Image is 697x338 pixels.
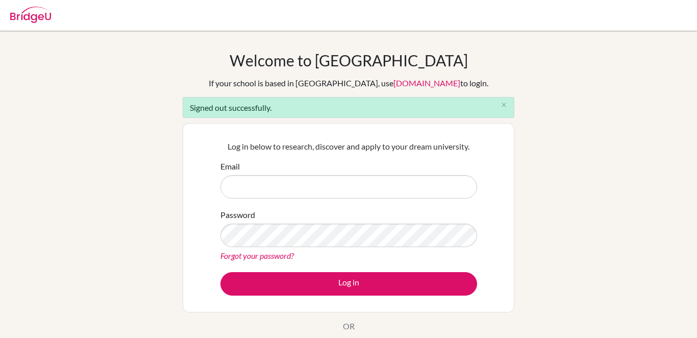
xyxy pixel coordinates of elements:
[220,140,477,153] p: Log in below to research, discover and apply to your dream university.
[500,101,508,109] i: close
[493,98,514,113] button: Close
[230,51,468,69] h1: Welcome to [GEOGRAPHIC_DATA]
[10,7,51,23] img: Bridge-U
[220,251,294,260] a: Forgot your password?
[220,272,477,296] button: Log in
[220,209,255,221] label: Password
[343,320,355,332] p: OR
[209,77,488,89] div: If your school is based in [GEOGRAPHIC_DATA], use to login.
[183,97,514,118] div: Signed out successfully.
[393,78,460,88] a: [DOMAIN_NAME]
[220,160,240,173] label: Email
